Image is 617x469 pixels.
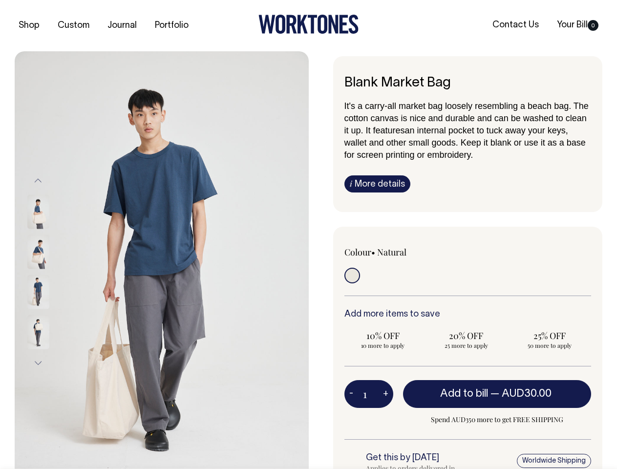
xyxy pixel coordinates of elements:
span: i [350,178,352,189]
img: natural [27,234,49,269]
span: 50 more to apply [515,341,583,349]
span: 10% OFF [349,330,417,341]
button: + [378,384,393,404]
input: 10% OFF 10 more to apply [344,327,422,352]
button: Previous [31,170,45,192]
span: 25% OFF [515,330,583,341]
span: t features [368,126,405,135]
button: - [344,384,358,404]
span: • [371,246,375,258]
span: AUD30.00 [502,389,552,399]
img: natural [27,275,49,309]
a: Shop [15,18,43,34]
span: Add to bill [440,389,488,399]
span: 0 [588,20,598,31]
button: Add to bill —AUD30.00 [403,380,592,407]
span: It's a carry-all market bag loosely resembling a beach bag. The cotton canvas is nice and durable... [344,101,589,135]
span: 20% OFF [432,330,500,341]
img: natural [27,194,49,229]
a: iMore details [344,175,410,192]
span: — [490,389,554,399]
a: Contact Us [489,17,543,33]
button: Next [31,352,45,374]
span: an internal pocket to tuck away your keys, wallet and other small goods. Keep it blank or use it ... [344,126,586,160]
input: 20% OFF 25 more to apply [427,327,505,352]
span: 25 more to apply [432,341,500,349]
h6: Get this by [DATE] [366,453,479,463]
a: Custom [54,18,93,34]
span: 10 more to apply [349,341,417,349]
a: Portfolio [151,18,192,34]
a: Your Bill0 [553,17,602,33]
h6: Add more items to save [344,310,592,320]
div: Colour [344,246,443,258]
input: 25% OFF 50 more to apply [511,327,588,352]
img: natural [27,315,49,349]
h6: Blank Market Bag [344,76,592,91]
span: Spend AUD350 more to get FREE SHIPPING [403,414,592,426]
label: Natural [377,246,406,258]
a: Journal [104,18,141,34]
